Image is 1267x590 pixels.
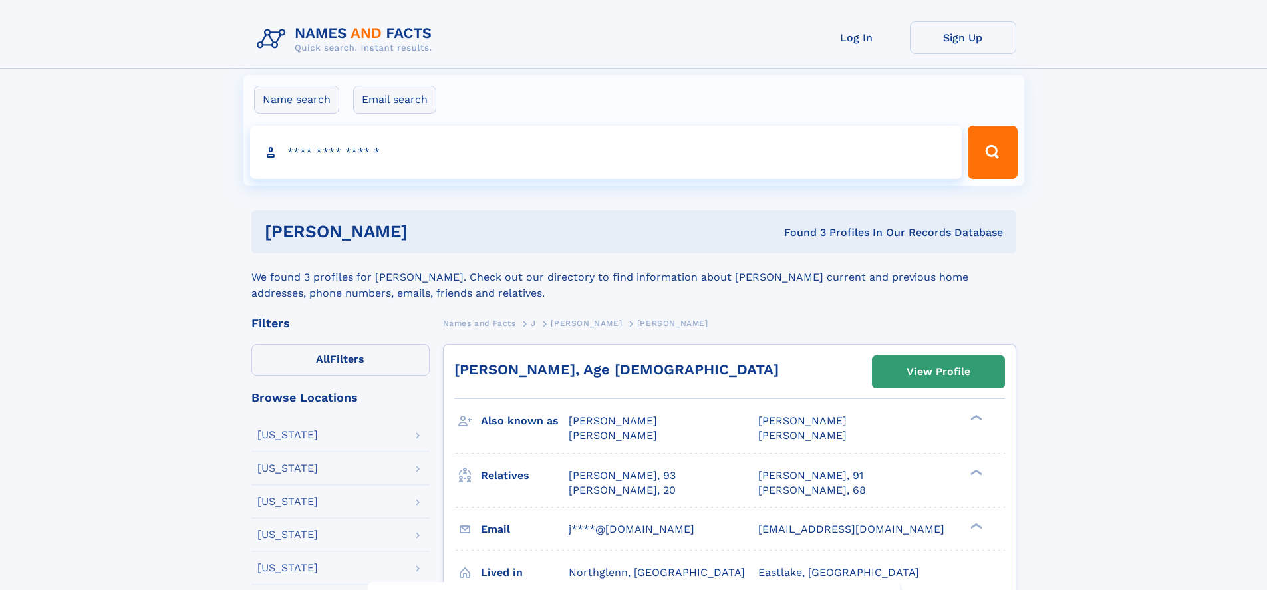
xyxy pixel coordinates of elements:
label: Email search [353,86,436,114]
a: [PERSON_NAME], 68 [758,483,866,498]
div: Found 3 Profiles In Our Records Database [596,225,1003,240]
div: ❯ [967,521,983,530]
a: [PERSON_NAME], 20 [569,483,676,498]
div: ❯ [967,468,983,476]
span: [PERSON_NAME] [637,319,708,328]
a: [PERSON_NAME] [551,315,622,331]
h3: Relatives [481,464,569,487]
span: [EMAIL_ADDRESS][DOMAIN_NAME] [758,523,944,535]
a: Sign Up [910,21,1016,54]
a: Log In [803,21,910,54]
div: ❯ [967,414,983,422]
div: [US_STATE] [257,430,318,440]
span: [PERSON_NAME] [551,319,622,328]
a: [PERSON_NAME], Age [DEMOGRAPHIC_DATA] [454,361,779,378]
a: Names and Facts [443,315,516,331]
button: Search Button [968,126,1017,179]
h3: Email [481,518,569,541]
div: Filters [251,317,430,329]
h1: [PERSON_NAME] [265,223,596,240]
div: Browse Locations [251,392,430,404]
span: [PERSON_NAME] [758,414,847,427]
span: All [316,353,330,365]
span: [PERSON_NAME] [569,414,657,427]
a: [PERSON_NAME], 91 [758,468,863,483]
label: Name search [254,86,339,114]
div: [US_STATE] [257,529,318,540]
span: Eastlake, [GEOGRAPHIC_DATA] [758,566,919,579]
a: J [531,315,536,331]
span: Northglenn, [GEOGRAPHIC_DATA] [569,566,745,579]
a: [PERSON_NAME], 93 [569,468,676,483]
h3: Also known as [481,410,569,432]
div: View Profile [907,357,970,387]
div: We found 3 profiles for [PERSON_NAME]. Check out our directory to find information about [PERSON_... [251,253,1016,301]
div: [US_STATE] [257,563,318,573]
span: J [531,319,536,328]
a: View Profile [873,356,1004,388]
label: Filters [251,344,430,376]
div: [US_STATE] [257,463,318,474]
div: [US_STATE] [257,496,318,507]
span: [PERSON_NAME] [758,429,847,442]
span: [PERSON_NAME] [569,429,657,442]
h3: Lived in [481,561,569,584]
img: Logo Names and Facts [251,21,443,57]
input: search input [250,126,962,179]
